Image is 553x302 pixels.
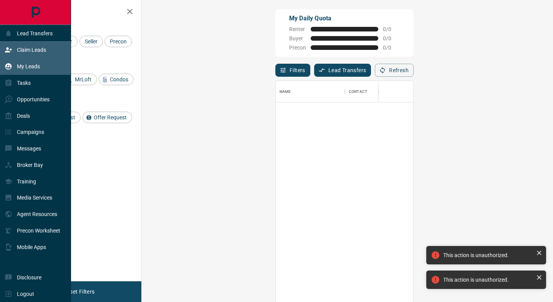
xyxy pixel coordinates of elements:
[314,64,371,77] button: Lead Transfers
[64,74,97,85] div: MrLoft
[443,252,533,258] div: This action is unauthorized.
[289,45,306,51] span: Precon
[280,81,291,102] div: Name
[276,81,345,102] div: Name
[443,277,533,283] div: This action is unauthorized.
[99,74,134,85] div: Condos
[275,64,310,77] button: Filters
[83,112,132,123] div: Offer Request
[349,81,367,102] div: Contact
[383,35,400,41] span: 0 / 0
[289,35,306,41] span: Buyer
[72,76,94,83] span: MrLoft
[375,64,414,77] button: Refresh
[383,45,400,51] span: 0 / 0
[82,38,100,45] span: Seller
[107,76,131,83] span: Condos
[58,285,99,298] button: Reset Filters
[107,38,129,45] span: Precon
[25,8,134,17] h2: Filters
[79,36,103,47] div: Seller
[289,14,400,23] p: My Daily Quota
[104,36,132,47] div: Precon
[383,26,400,32] span: 0 / 0
[289,26,306,32] span: Renter
[345,81,406,102] div: Contact
[91,114,129,120] span: Offer Request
